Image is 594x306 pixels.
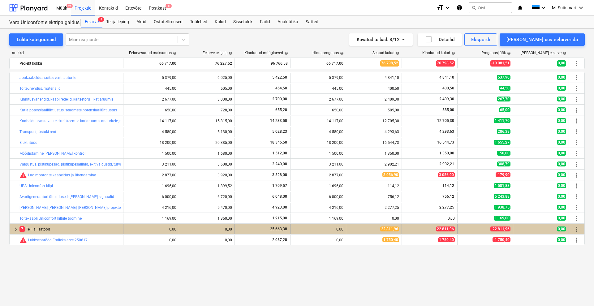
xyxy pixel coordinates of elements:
div: 6 000,00 [293,195,343,199]
div: 18 200,00 [293,140,343,145]
a: Sissetulek [230,16,256,28]
span: M. Suitsmart [552,5,577,10]
div: 0,00 [182,227,232,231]
div: Projekt kokku [19,58,121,68]
div: 3 211,00 [126,162,176,166]
div: 400,50 [349,86,399,91]
div: 0,00 [126,238,176,242]
span: 1 709,57 [272,183,288,188]
div: Hinnaprognoos [312,51,344,55]
span: Rohkem tegevusi [573,182,580,190]
a: Kaabeldus vastavalt elektriskeemile katlaruumis anduritele, mootoritekaabeldus [19,119,153,123]
div: Kinnitatud kulud [422,51,455,55]
span: 8 [166,4,172,8]
span: 0,00 [557,237,566,242]
div: Eelarve tellijale [203,51,232,55]
span: 400,50 [442,86,455,90]
span: 0,00 [557,129,566,134]
span: help [394,51,399,55]
span: 0,00 [557,151,566,156]
span: Rohkem tegevusi [573,161,580,168]
span: 0,00 [557,86,566,91]
span: Rohkem tegevusi [573,204,580,211]
span: Rohkem tegevusi [573,193,580,200]
div: Tellija lisatööd [19,224,121,234]
span: Rohkem tegevusi [573,171,580,179]
a: Katla potensiaaliühtlustus, seadmete potensiaaliühtlustus [19,108,117,112]
div: Artikkel [9,51,124,55]
div: Kinnitatud müügiarved [244,51,288,55]
div: 5 379,00 [293,75,343,80]
span: 267,70 [497,97,510,101]
span: 4 293,63 [439,129,455,134]
span: 9 [98,17,104,22]
div: 4 216,00 [126,205,176,210]
span: Rohkem tegevusi [573,106,580,114]
span: 2 087,20 [272,238,288,242]
span: -1 750,40 [493,237,510,242]
div: 1 680,00 [182,151,232,156]
a: Mõõdistamine [PERSON_NAME] kontroll [19,151,86,156]
span: 308,79 [497,162,510,166]
div: Eelarve [81,16,102,28]
span: 2 409,30 [439,97,455,101]
span: Rohkem tegevusi [573,150,580,157]
span: keyboard_arrow_right [12,226,19,233]
div: Vara Uniconfort elektripaigaldus v1 [9,19,74,26]
i: format_size [437,4,444,11]
a: Tellija leping [102,16,133,28]
div: 2 877,00 [126,173,176,177]
span: Seotud kulud ületavad prognoosi [19,171,27,179]
span: help [450,51,455,55]
div: 5 130,00 [182,130,232,134]
span: search [471,5,476,10]
span: 2 700,00 [272,97,288,101]
div: 4 580,00 [126,130,176,134]
span: 1 750,40 [382,237,399,242]
span: 2 277,25 [439,205,455,209]
span: 0,00 [557,226,566,231]
span: 655,20 [275,108,288,112]
span: 1 215,00 [272,216,288,220]
span: 6 048,00 [272,194,288,199]
span: 5 028,23 [272,129,288,134]
span: Rohkem tegevusi [573,85,580,92]
div: Aktid [133,16,150,28]
span: 14 233,50 [269,119,288,123]
div: 1 500,00 [293,151,343,156]
div: 12 705,30 [349,119,399,123]
a: Jõukaabeldus suitsuventilaatorile [19,75,76,80]
span: Rohkem tegevusi [573,74,580,81]
a: Failid [256,16,274,28]
div: 4 580,00 [293,130,343,134]
div: 0,00 [349,216,399,221]
a: Toitekaabli Uniconfort kilbile toomine [19,216,82,221]
a: Kinnitusvahendid, kaabliredelid, kaitsetoru –katlaruumis [19,97,114,101]
div: 2 409,30 [349,97,399,101]
a: Valgustus, pistikupesad, pistikupesaliinid, exit valgustid, turvavalgustid, välivalgustus prožekt... [19,162,181,166]
a: Eelarve9 [81,16,102,28]
div: 15 815,00 [182,119,232,123]
span: 0,00 [557,140,566,145]
div: 3 211,00 [293,162,343,166]
span: 76 798,52 [436,60,455,66]
span: help [506,51,511,55]
span: 7 [19,226,25,232]
i: notifications [517,4,523,11]
span: 0,00 [557,97,566,101]
span: 0,00 [557,118,566,123]
a: Ostutellimused [150,16,186,28]
span: help [339,51,344,55]
i: Abikeskus [456,4,463,11]
span: 5 243,88 [494,194,510,199]
span: Rohkem tegevusi [573,139,580,146]
span: 44,50 [499,86,510,91]
div: 728,00 [182,108,232,112]
div: Detailid [425,36,454,44]
span: Rohkem tegevusi [573,236,580,244]
a: Töölehed [186,16,211,28]
span: 4 841,10 [439,75,455,80]
span: Rohkem tegevusi [573,128,580,136]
